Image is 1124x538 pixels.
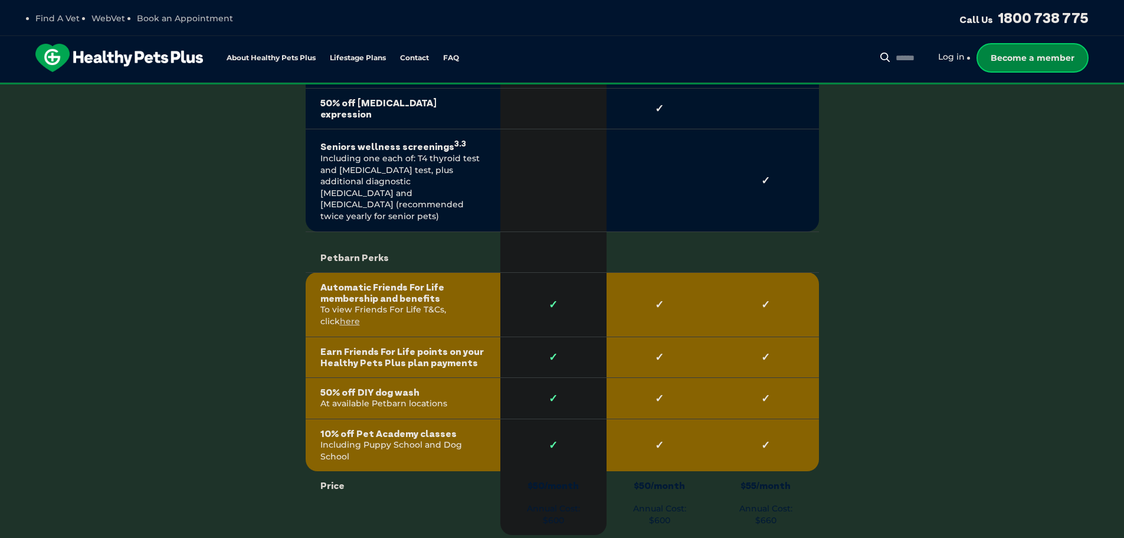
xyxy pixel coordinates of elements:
strong: ✓ [621,439,698,452]
strong: Price [320,480,486,491]
strong: ✓ [621,102,698,115]
strong: ✓ [728,298,804,311]
strong: $50/month [515,480,592,491]
td: To view Friends For Life T&Cs, click [306,272,500,337]
a: Become a member [976,43,1089,73]
strong: Earn Friends For Life points on your Healthy Pets Plus plan payments [320,346,486,369]
a: Book an Appointment [137,13,233,24]
strong: 10% off Pet Academy classes [320,428,486,439]
strong: 50% off [MEDICAL_DATA] expression [320,97,486,120]
button: Search [878,51,893,63]
p: Annual Cost: $660 [728,480,804,526]
strong: Petbarn Perks [320,241,486,263]
strong: ✓ [515,392,592,405]
strong: ✓ [515,439,592,452]
strong: ✓ [728,351,804,364]
strong: $55/month [728,480,804,491]
strong: 50% off DIY dog wash [320,387,486,398]
a: Lifestage Plans [330,54,386,62]
a: Find A Vet [35,13,80,24]
sup: 3.3 [454,139,466,148]
span: Proactive, preventative wellness program designed to keep your pet healthier and happier for longer [342,83,782,93]
td: At available Petbarn locations [306,377,500,419]
strong: Seniors wellness screenings [320,138,486,153]
strong: ✓ [515,351,592,364]
td: Including Puppy School and Dog School [306,419,500,471]
a: Contact [400,54,429,62]
strong: ✓ [621,298,698,311]
strong: ✓ [515,298,592,311]
a: About Healthy Pets Plus [227,54,316,62]
img: hpp-logo [35,44,203,72]
td: Including one each of: T4 thyroid test and [MEDICAL_DATA] test, plus additional diagnostic [MEDIC... [306,129,500,231]
a: FAQ [443,54,459,62]
span: Call Us [959,14,993,25]
a: Log in [938,51,965,63]
strong: ✓ [728,439,804,452]
strong: ✓ [728,392,804,405]
a: here [340,316,360,327]
strong: Automatic Friends For Life membership and benefits [320,282,486,304]
strong: ✓ [728,174,804,187]
strong: ✓ [621,392,698,405]
p: Annual Cost: $600 [621,480,698,526]
strong: ✓ [621,351,698,364]
strong: $50/month [621,480,698,491]
p: Annual Cost: $600 [515,480,592,526]
a: WebVet [91,13,125,24]
a: Call Us1800 738 775 [959,9,1089,27]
